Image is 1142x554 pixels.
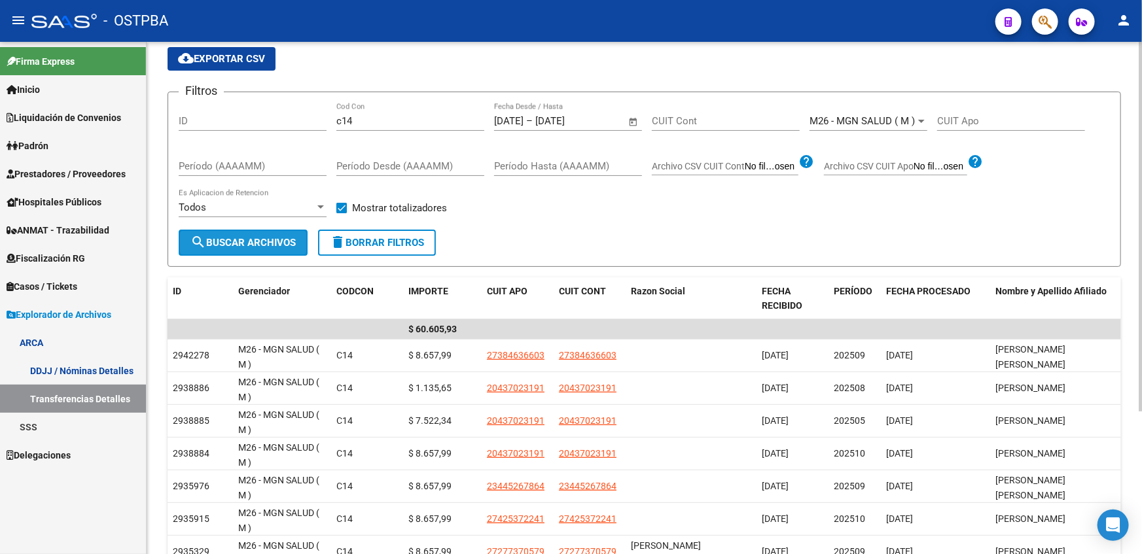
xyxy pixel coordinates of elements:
[10,12,26,28] mat-icon: menu
[834,513,865,524] span: 202510
[238,409,319,435] span: M26 - MGN SALUD ( M )
[168,47,276,71] button: Exportar CSV
[238,475,319,500] span: M26 - MGN SALUD ( M )
[886,481,913,491] span: [DATE]
[990,277,1121,320] datatable-header-cell: Nombre y Apellido Afiliado
[7,251,85,266] span: Fiscalización RG
[798,154,814,169] mat-icon: help
[7,223,109,237] span: ANMAT - Trazabilidad
[886,286,971,296] span: FECHA PROCESADO
[834,481,865,491] span: 202509
[173,513,209,524] span: 2935915
[103,7,168,35] span: - OSTPBA
[559,383,616,393] span: 20437023191
[762,286,802,311] span: FECHA RECIBIDO
[886,448,913,459] span: [DATE]
[886,513,913,524] span: [DATE]
[995,475,1065,500] span: [PERSON_NAME] [PERSON_NAME]
[408,481,452,491] span: $ 8.657,99
[238,377,319,402] span: M26 - MGN SALUD ( M )
[190,234,206,250] mat-icon: search
[238,286,290,296] span: Gerenciador
[7,279,77,294] span: Casos / Tickets
[7,54,75,69] span: Firma Express
[626,277,757,320] datatable-header-cell: Razon Social
[886,350,913,360] span: [DATE]
[487,286,527,296] span: CUIT APO
[762,415,789,426] span: [DATE]
[762,383,789,393] span: [DATE]
[173,350,209,360] span: 2942278
[886,415,913,426] span: [DATE]
[487,415,544,426] span: 20437023191
[652,161,745,171] span: Archivo CSV CUIT Cont
[352,200,447,216] span: Mostrar totalizadores
[238,508,319,533] span: M26 - MGN SALUD ( M )
[834,383,865,393] span: 202508
[1097,510,1129,541] div: Open Intercom Messenger
[995,513,1065,524] span: [PERSON_NAME]
[336,286,374,296] span: CODCON
[487,448,544,459] span: 20437023191
[336,448,353,459] span: C14
[535,115,599,127] input: Fecha fin
[7,139,48,153] span: Padrón
[834,350,865,360] span: 202509
[336,350,353,360] span: C14
[408,448,452,459] span: $ 8.657,99
[408,513,452,524] span: $ 8.657,99
[179,201,206,213] span: Todos
[179,82,224,100] h3: Filtros
[745,161,798,173] input: Archivo CSV CUIT Cont
[179,230,308,256] button: Buscar Archivos
[834,448,865,459] span: 202510
[7,82,40,97] span: Inicio
[626,114,641,130] button: Open calendar
[995,286,1107,296] span: Nombre y Apellido Afiliado
[881,277,990,320] datatable-header-cell: FECHA PROCESADO
[559,481,616,491] span: 23445267864
[7,111,121,125] span: Liquidación de Convenios
[494,115,524,127] input: Fecha inicio
[190,237,296,249] span: Buscar Archivos
[7,195,101,209] span: Hospitales Públicos
[7,307,111,322] span: Explorador de Archivos
[336,481,353,491] span: C14
[336,415,353,426] span: C14
[168,277,233,320] datatable-header-cell: ID
[995,448,1065,459] span: [PERSON_NAME]
[487,513,544,524] span: 27425372241
[554,277,626,320] datatable-header-cell: CUIT CONT
[559,448,616,459] span: 20437023191
[173,383,209,393] span: 2938886
[238,344,319,370] span: M26 - MGN SALUD ( M )
[7,167,126,181] span: Prestadores / Proveedores
[408,350,452,360] span: $ 8.657,99
[318,230,436,256] button: Borrar Filtros
[336,513,353,524] span: C14
[559,513,616,524] span: 27425372241
[834,415,865,426] span: 202505
[178,50,194,66] mat-icon: cloud_download
[631,286,685,296] span: Razon Social
[559,350,616,360] span: 27384636603
[526,115,533,127] span: –
[173,448,209,459] span: 2938884
[487,383,544,393] span: 20437023191
[995,344,1065,370] span: [PERSON_NAME] [PERSON_NAME]
[1116,12,1132,28] mat-icon: person
[330,234,346,250] mat-icon: delete
[173,286,181,296] span: ID
[834,286,872,296] span: PERÍODO
[995,383,1065,393] span: [PERSON_NAME]
[995,415,1065,426] span: [PERSON_NAME]
[336,383,353,393] span: C14
[762,481,789,491] span: [DATE]
[487,350,544,360] span: 27384636603
[178,53,265,65] span: Exportar CSV
[408,324,457,334] span: $ 60.605,93
[487,481,544,491] span: 23445267864
[331,277,377,320] datatable-header-cell: CODCON
[762,350,789,360] span: [DATE]
[238,442,319,468] span: M26 - MGN SALUD ( M )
